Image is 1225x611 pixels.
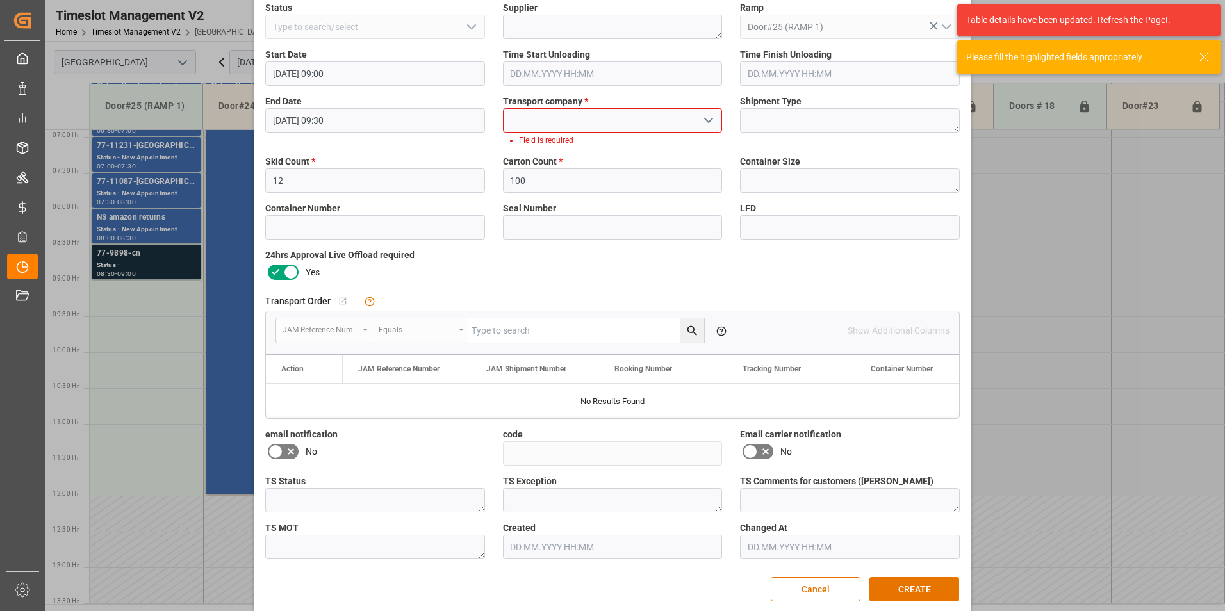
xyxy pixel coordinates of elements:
[869,577,959,601] button: CREATE
[503,202,556,215] span: Seal Number
[740,521,787,535] span: Changed At
[265,202,340,215] span: Container Number
[743,364,801,373] span: Tracking Number
[740,202,756,215] span: LFD
[503,428,523,441] span: code
[372,318,468,343] button: open menu
[698,111,718,131] button: open menu
[265,155,315,168] span: Skid Count
[519,134,712,146] li: Field is required
[265,475,306,488] span: TS Status
[265,295,331,308] span: Transport Order
[503,1,538,15] span: Supplier
[680,318,704,343] button: search button
[265,15,485,39] input: Type to search/select
[461,17,480,37] button: open menu
[265,95,302,108] span: End Date
[740,428,841,441] span: Email carrier notification
[503,535,723,559] input: DD.MM.YYYY HH:MM
[486,364,566,373] span: JAM Shipment Number
[265,108,485,133] input: DD.MM.YYYY HH:MM
[281,364,304,373] div: Action
[740,95,802,108] span: Shipment Type
[740,155,800,168] span: Container Size
[771,577,860,601] button: Cancel
[503,475,557,488] span: TS Exception
[283,321,358,336] div: JAM Reference Number
[871,364,933,373] span: Container Number
[276,318,372,343] button: open menu
[740,48,832,61] span: Time Finish Unloading
[358,364,440,373] span: JAM Reference Number
[740,61,960,86] input: DD.MM.YYYY HH:MM
[265,248,415,262] span: 24hrs Approval Live Offload required
[379,321,454,336] div: Equals
[265,521,299,535] span: TS MOT
[935,17,955,37] button: open menu
[468,318,704,343] input: Type to search
[306,266,320,279] span: Yes
[503,48,590,61] span: Time Start Unloading
[740,15,960,39] input: Type to search/select
[265,428,338,441] span: email notification
[966,13,1202,27] div: Table details have been updated. Refresh the Page!.
[265,61,485,86] input: DD.MM.YYYY HH:MM
[740,475,933,488] span: TS Comments for customers ([PERSON_NAME])
[740,535,960,559] input: DD.MM.YYYY HH:MM
[966,51,1187,64] div: Please fill the highlighted fields appropriately
[503,61,723,86] input: DD.MM.YYYY HH:MM
[614,364,672,373] span: Booking Number
[740,1,764,15] span: Ramp
[503,521,536,535] span: Created
[503,95,588,108] span: Transport company
[265,48,307,61] span: Start Date
[780,445,792,459] span: No
[306,445,317,459] span: No
[503,155,563,168] span: Carton Count
[265,1,292,15] span: Status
